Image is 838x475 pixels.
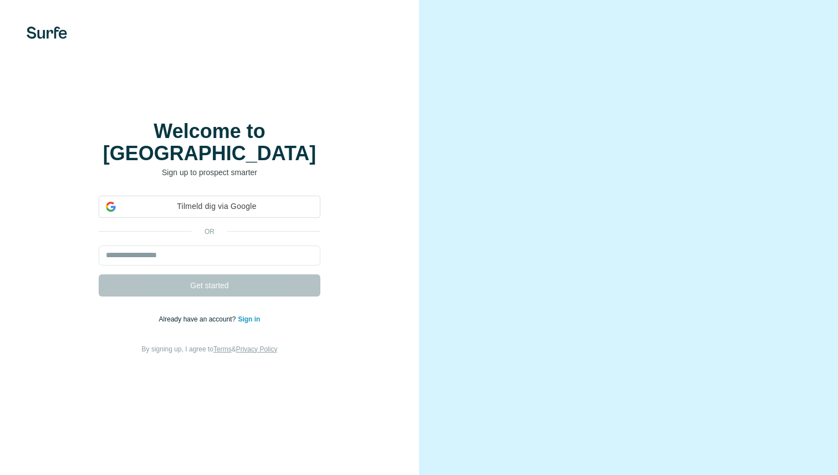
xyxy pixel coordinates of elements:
[120,201,313,212] span: Tilmeld dig via Google
[238,315,260,323] a: Sign in
[99,196,320,218] div: Tilmeld dig via Google
[236,345,278,353] a: Privacy Policy
[99,120,320,165] h1: Welcome to [GEOGRAPHIC_DATA]
[192,227,227,237] p: or
[99,167,320,178] p: Sign up to prospect smarter
[142,345,278,353] span: By signing up, I agree to &
[213,345,232,353] a: Terms
[27,27,67,39] img: Surfe's logo
[159,315,238,323] span: Already have an account?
